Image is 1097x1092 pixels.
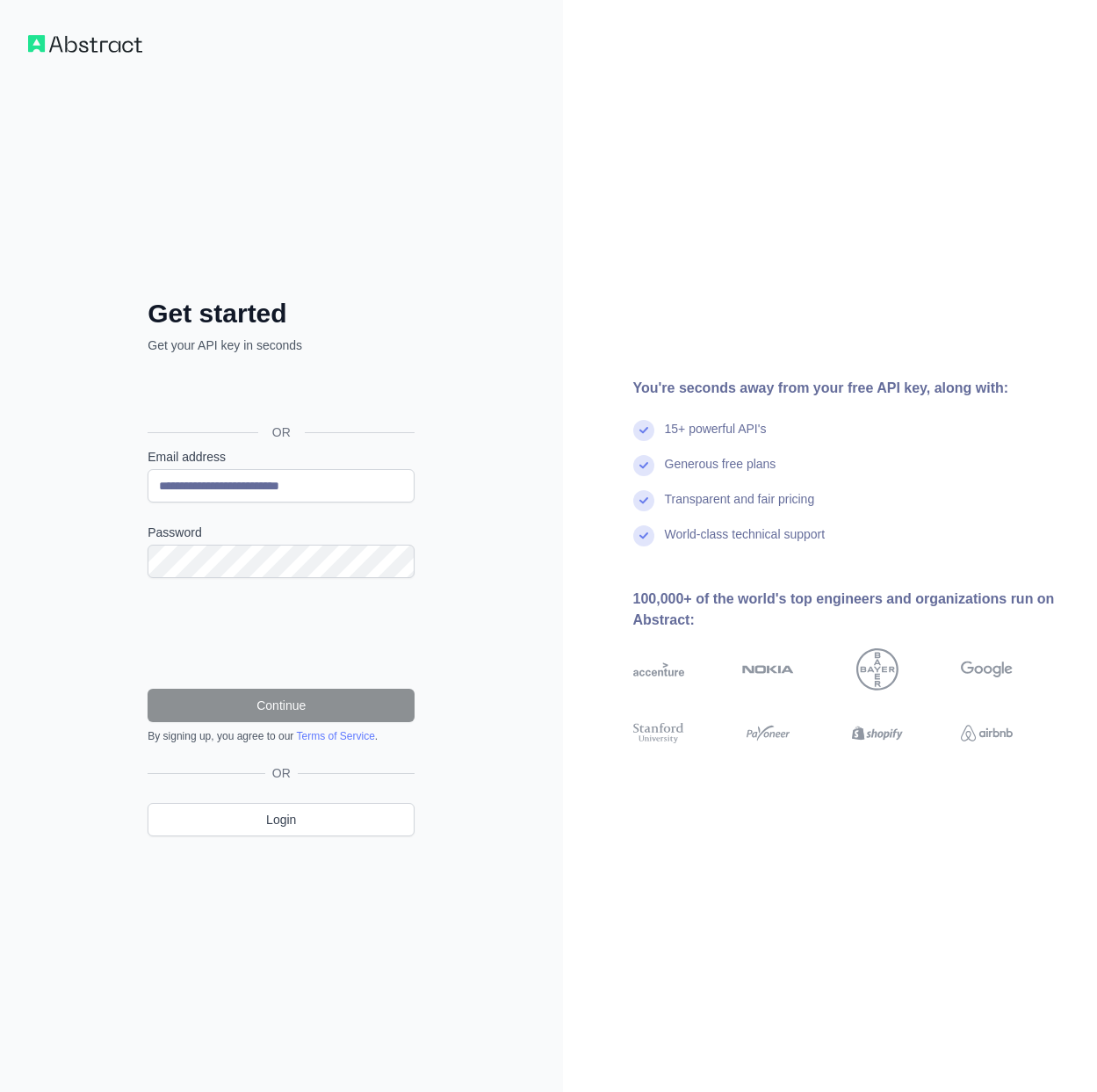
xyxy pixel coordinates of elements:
[148,298,415,329] h2: Get started
[258,423,305,441] span: OR
[665,525,826,560] div: World-class technical support
[742,720,794,746] img: payoneer
[265,764,298,782] span: OR
[856,648,899,691] img: bayer
[633,589,1070,631] div: 100,000+ of the world's top engineers and organizations run on Abstract:
[633,420,654,441] img: check mark
[665,490,815,525] div: Transparent and fair pricing
[633,455,654,476] img: check mark
[633,378,1070,399] div: You're seconds away from your free API key, along with:
[633,490,654,511] img: check mark
[961,648,1013,691] img: google
[852,720,904,746] img: shopify
[665,455,776,490] div: Generous free plans
[148,729,415,743] div: By signing up, you agree to our .
[148,599,415,668] iframe: reCAPTCHA
[148,448,415,466] label: Email address
[633,648,685,691] img: accenture
[633,525,654,546] img: check mark
[296,730,374,742] a: Terms of Service
[633,720,685,746] img: stanford university
[28,35,142,53] img: Workflow
[961,720,1013,746] img: airbnb
[148,524,415,541] label: Password
[742,648,794,691] img: nokia
[139,373,420,412] iframe: Knop Inloggen met Google
[665,420,767,455] div: 15+ powerful API's
[148,689,415,722] button: Continue
[148,336,415,354] p: Get your API key in seconds
[148,803,415,836] a: Login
